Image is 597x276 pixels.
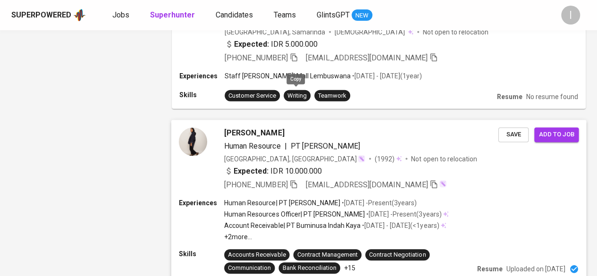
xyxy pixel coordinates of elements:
p: Resume [497,92,522,101]
p: +2 more ... [224,232,448,242]
div: [GEOGRAPHIC_DATA], [GEOGRAPHIC_DATA] [224,154,365,164]
span: Jobs [112,10,129,19]
p: Experiences [179,71,225,81]
img: app logo [73,8,86,22]
span: GlintsGPT [317,10,350,19]
span: [DEMOGRAPHIC_DATA] [335,27,406,37]
p: Not open to relocation [423,27,488,37]
a: Superpoweredapp logo [11,8,86,22]
span: [PHONE_NUMBER] [225,53,288,62]
a: Candidates [216,9,255,21]
a: Teams [274,9,298,21]
p: Not open to relocation [411,154,477,164]
span: PT [PERSON_NAME] [290,142,360,151]
b: Expected: [234,39,269,50]
img: magic_wand.svg [358,155,365,163]
div: Writing [287,92,307,100]
p: Resume [477,264,503,274]
span: Candidates [216,10,253,19]
div: Communication [228,264,271,273]
div: (1992) [375,154,402,164]
span: Teams [274,10,296,19]
p: • [DATE] - [DATE] ( <1 years ) [361,221,439,230]
span: Add to job [539,129,574,140]
span: [PHONE_NUMBER] [224,180,287,189]
div: [GEOGRAPHIC_DATA], Samarinda [225,27,325,37]
span: Human Resource [224,142,280,151]
p: • [DATE] - [DATE] ( 1 year ) [351,71,422,81]
span: [EMAIL_ADDRESS][DOMAIN_NAME] [306,180,428,189]
p: Staff [PERSON_NAME] | Mall Lembuswana [225,71,351,81]
p: +15 [344,263,355,273]
span: [PERSON_NAME] [224,127,284,139]
div: Contract Negotiation [369,251,426,259]
div: Superpowered [11,10,71,21]
span: | [284,141,286,152]
div: IDR 10.000.000 [224,166,322,177]
img: magic_wand.svg [439,180,446,188]
p: • [DATE] - Present ( 3 years ) [340,198,417,208]
p: • [DATE] - Present ( 3 years ) [365,209,441,219]
div: IDR 5.000.000 [225,39,318,50]
a: Superhunter [150,9,197,21]
p: Skills [179,90,225,100]
button: Save [498,127,529,142]
a: GlintsGPT NEW [317,9,372,21]
p: Account Receivable | PT Buminusa Indah Kaya [224,221,361,230]
p: Human Resources Officer | PT [PERSON_NAME] [224,209,365,219]
p: Human Resource | PT [PERSON_NAME] [224,198,340,208]
b: Superhunter [150,10,195,19]
p: No resume found [526,92,578,101]
span: [EMAIL_ADDRESS][DOMAIN_NAME] [306,53,428,62]
span: NEW [352,11,372,20]
div: Bank Reconciliation [282,264,336,273]
span: Save [503,129,524,140]
b: Expected: [234,166,269,177]
div: I [561,6,580,25]
div: Teamwork [318,92,346,100]
div: Accounts Receivable [228,251,286,259]
p: Skills [179,249,224,259]
img: 278b9abea6880ca5d2ede8694690504b.jpg [179,127,207,156]
div: Contract Management [297,251,357,259]
p: Uploaded on [DATE] [506,264,565,274]
p: Experiences [179,198,224,208]
button: Add to job [534,127,579,142]
a: Jobs [112,9,131,21]
div: Customer Service [228,92,276,100]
